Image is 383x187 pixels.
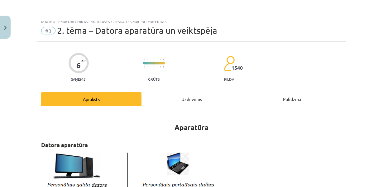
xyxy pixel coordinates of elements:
img: students-c634bb4e5e11cddfef0936a35e636f08e4e9abd3cc4e673bd6f9a4125e45ecb1.svg [224,56,235,71]
div: Uzdevums [141,92,242,106]
span: 2. tēma – Datora aparatūra un veiktspēja [57,25,217,36]
strong: Aparatūra [175,123,208,132]
span: #3 [41,27,55,34]
img: icon-short-line-57e1e144782c952c97e751825c79c345078a6d821885a25fce030b3d8c18986b.svg [144,59,145,60]
img: icon-close-lesson-0947bae3869378f0d4975bcd49f059093ad1ed9edebbc8119c70593378902aed.svg [4,26,7,30]
div: 6 [76,61,81,70]
img: icon-short-line-57e1e144782c952c97e751825c79c345078a6d821885a25fce030b3d8c18986b.svg [163,59,164,60]
div: Apraksts [41,92,141,106]
img: icon-short-line-57e1e144782c952c97e751825c79c345078a6d821885a25fce030b3d8c18986b.svg [144,66,145,68]
img: icon-short-line-57e1e144782c952c97e751825c79c345078a6d821885a25fce030b3d8c18986b.svg [157,66,157,68]
img: icon-short-line-57e1e144782c952c97e751825c79c345078a6d821885a25fce030b3d8c18986b.svg [160,59,160,60]
div: Palīdzība [242,92,342,106]
img: icon-short-line-57e1e144782c952c97e751825c79c345078a6d821885a25fce030b3d8c18986b.svg [163,66,164,68]
strong: Datora aparatūra [41,141,88,148]
p: pilda [224,77,234,81]
img: icon-short-line-57e1e144782c952c97e751825c79c345078a6d821885a25fce030b3d8c18986b.svg [157,59,157,60]
p: Saņemsi [69,77,89,81]
p: Grūts [148,77,160,81]
div: Mācību tēma: Datorikas - 10. klases 1. ieskaites mācību materiāls [41,19,342,24]
img: icon-short-line-57e1e144782c952c97e751825c79c345078a6d821885a25fce030b3d8c18986b.svg [160,66,160,68]
span: 1540 [232,65,243,71]
span: XP [81,59,85,62]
